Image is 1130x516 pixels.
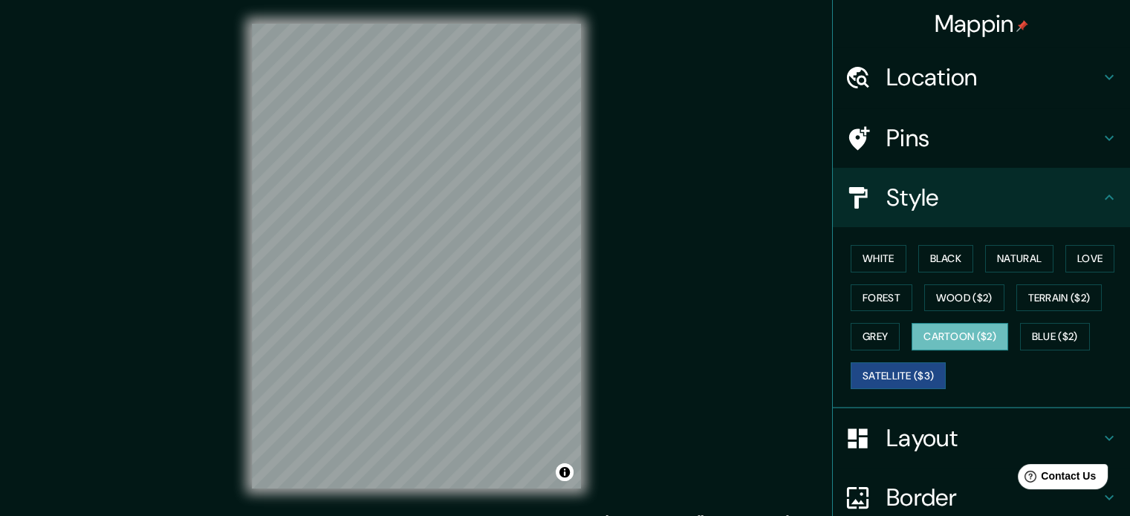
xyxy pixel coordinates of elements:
[833,408,1130,468] div: Layout
[833,108,1130,168] div: Pins
[886,423,1100,453] h4: Layout
[924,284,1004,312] button: Wood ($2)
[935,9,1029,39] h4: Mappin
[886,183,1100,212] h4: Style
[918,245,974,272] button: Black
[1065,245,1114,272] button: Love
[886,123,1100,153] h4: Pins
[1020,323,1090,350] button: Blue ($2)
[1016,284,1103,312] button: Terrain ($2)
[1016,20,1028,32] img: pin-icon.png
[851,245,906,272] button: White
[556,463,574,481] button: Toggle attribution
[833,168,1130,227] div: Style
[985,245,1053,272] button: Natural
[833,48,1130,107] div: Location
[912,323,1008,350] button: Cartoon ($2)
[886,483,1100,512] h4: Border
[252,24,581,489] canvas: Map
[851,284,912,312] button: Forest
[886,62,1100,92] h4: Location
[998,458,1114,500] iframe: Help widget launcher
[851,323,900,350] button: Grey
[851,362,946,390] button: Satellite ($3)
